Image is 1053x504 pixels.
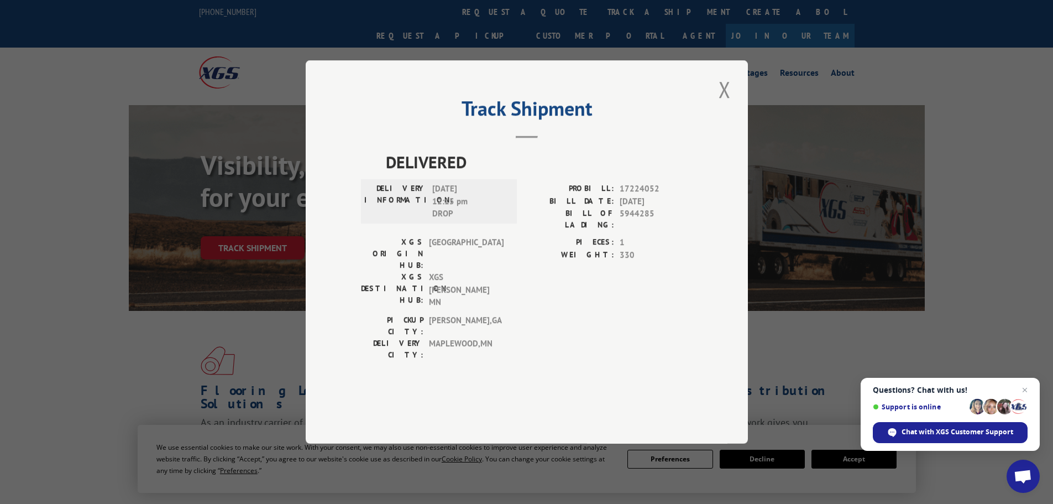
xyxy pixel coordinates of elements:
[361,101,693,122] h2: Track Shipment
[715,74,734,105] button: Close modal
[386,149,693,174] span: DELIVERED
[429,314,504,337] span: [PERSON_NAME] , GA
[527,183,614,195] label: PROBILL:
[902,427,1013,437] span: Chat with XGS Customer Support
[429,337,504,361] span: MAPLEWOOD , MN
[527,195,614,208] label: BILL DATE:
[429,271,504,309] span: XGS [PERSON_NAME] MN
[361,271,423,309] label: XGS DESTINATION HUB:
[873,422,1028,443] span: Chat with XGS Customer Support
[873,403,966,411] span: Support is online
[364,183,427,220] label: DELIVERY INFORMATION:
[620,236,693,249] span: 1
[1007,460,1040,493] a: Open chat
[620,195,693,208] span: [DATE]
[620,183,693,195] span: 17224052
[527,207,614,231] label: BILL OF LADING:
[361,236,423,271] label: XGS ORIGIN HUB:
[429,236,504,271] span: [GEOGRAPHIC_DATA]
[361,337,423,361] label: DELIVERY CITY:
[361,314,423,337] label: PICKUP CITY:
[620,249,693,262] span: 330
[873,386,1028,394] span: Questions? Chat with us!
[620,207,693,231] span: 5944285
[432,183,507,220] span: [DATE] 12:15 pm DROP
[527,236,614,249] label: PIECES:
[527,249,614,262] label: WEIGHT:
